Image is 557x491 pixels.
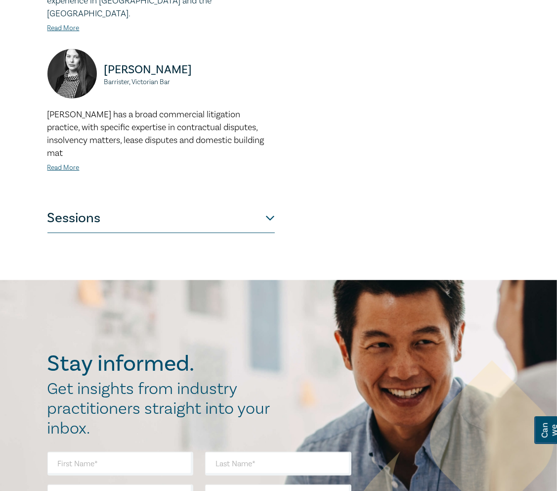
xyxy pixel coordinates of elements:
[47,452,194,476] input: First Name*
[47,49,97,98] img: https://s3.ap-southeast-2.amazonaws.com/leo-cussen-store-production-content/Contacts/Rhiannon%20M...
[47,379,281,439] h2: Get insights from industry practitioners straight into your inbox.
[47,163,80,172] a: Read More
[47,24,80,33] a: Read More
[205,452,351,476] input: Last Name*
[104,62,275,78] p: [PERSON_NAME]
[47,109,264,159] span: [PERSON_NAME] has a broad commercial litigation practice, with specific expertise in contractual ...
[47,203,275,233] button: Sessions
[104,79,275,86] small: Barrister, Victorian Bar
[47,351,281,377] h2: Stay informed.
